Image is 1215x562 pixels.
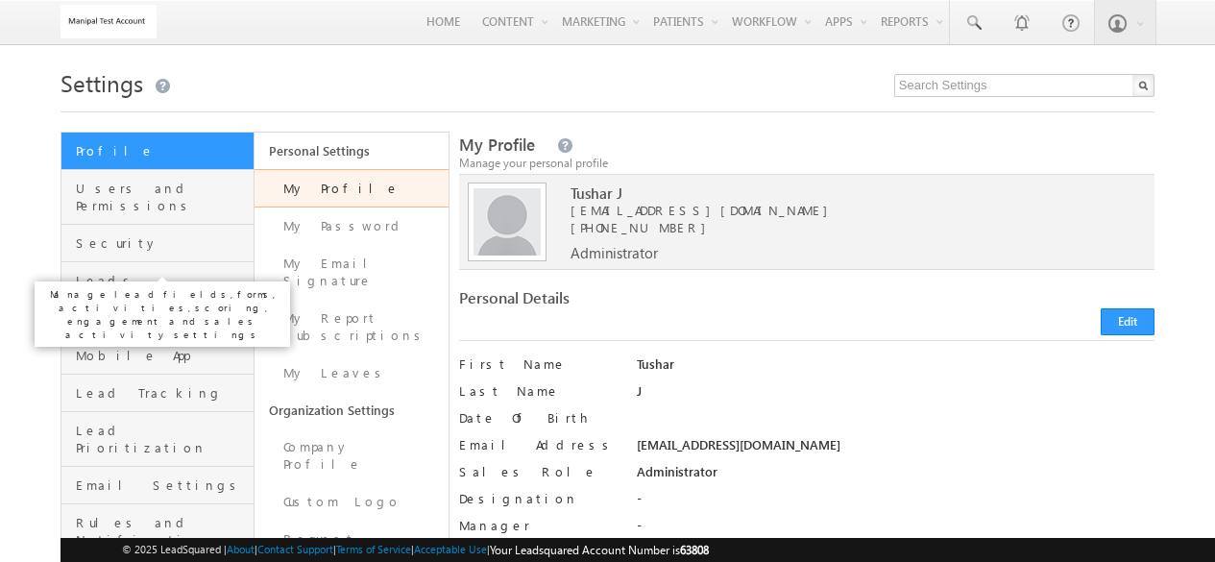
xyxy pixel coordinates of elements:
[459,436,620,453] label: Email Address
[61,170,254,225] a: Users and Permissions
[76,422,249,456] span: Lead Prioritization
[255,300,448,354] a: My Report Subscriptions
[76,180,249,214] span: Users and Permissions
[42,287,282,341] p: Manage lead fields, forms, activities, scoring, engagement and sales activity settings
[76,476,249,494] span: Email Settings
[61,375,254,412] a: Lead Tracking
[255,392,448,428] a: Organization Settings
[61,412,254,467] a: Lead Prioritization
[571,219,716,235] span: [PHONE_NUMBER]
[61,467,254,504] a: Email Settings
[227,543,255,555] a: About
[414,543,487,555] a: Acceptable Use
[571,202,1127,219] span: [EMAIL_ADDRESS][DOMAIN_NAME]
[61,504,254,559] a: Rules and Notifications
[76,234,249,252] span: Security
[76,384,249,402] span: Lead Tracking
[459,355,620,373] label: First Name
[122,541,709,559] span: © 2025 LeadSquared | | | | |
[61,133,254,170] a: Profile
[61,262,254,300] a: Leads
[76,142,249,159] span: Profile
[255,245,448,300] a: My Email Signature
[637,355,1154,382] div: Tushar
[336,543,411,555] a: Terms of Service
[490,543,709,557] span: Your Leadsquared Account Number is
[680,543,709,557] span: 63808
[61,225,254,262] a: Security
[637,490,1154,517] div: -
[459,382,620,400] label: Last Name
[61,5,157,38] img: Custom Logo
[76,272,249,289] span: Leads
[894,74,1154,97] input: Search Settings
[459,409,620,427] label: Date Of Birth
[76,514,249,549] span: Rules and Notifications
[459,289,798,316] div: Personal Details
[637,517,1154,544] div: -
[255,208,448,245] a: My Password
[61,337,254,375] a: Mobile App
[459,155,1154,172] div: Manage your personal profile
[257,543,333,555] a: Contact Support
[255,483,448,521] a: Custom Logo
[637,436,1154,463] div: [EMAIL_ADDRESS][DOMAIN_NAME]
[459,490,620,507] label: Designation
[61,67,143,98] span: Settings
[459,463,620,480] label: Sales Role
[571,244,658,261] span: Administrator
[459,134,535,156] span: My Profile
[255,133,448,169] a: Personal Settings
[1101,308,1154,335] button: Edit
[255,428,448,483] a: Company Profile
[571,184,1127,202] span: Tushar J
[637,382,1154,409] div: J
[255,354,448,392] a: My Leaves
[637,463,1154,490] div: Administrator
[459,517,620,534] label: Manager
[255,169,448,208] a: My Profile
[76,347,249,364] span: Mobile App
